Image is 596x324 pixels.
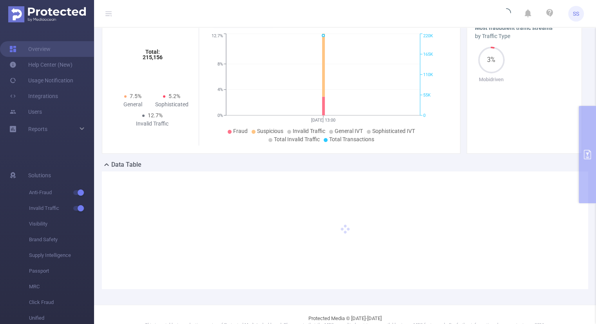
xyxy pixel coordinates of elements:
[9,88,58,104] a: Integrations
[29,216,94,232] span: Visibility
[130,93,141,99] span: 7.5%
[475,25,553,31] b: Most fraudulent traffic streams
[335,128,363,134] span: General IVT
[573,6,579,22] span: SS
[217,87,223,93] tspan: 4%
[329,136,374,142] span: Total Transactions
[29,295,94,310] span: Click Fraud
[372,128,415,134] span: Sophisticated IVT
[145,49,159,55] tspan: Total:
[113,100,152,109] div: General
[152,100,192,109] div: Sophisticated
[475,32,574,40] div: by Traffic Type
[423,93,431,98] tspan: 55K
[478,57,505,63] span: 3%
[274,136,320,142] span: Total Invalid Traffic
[423,34,433,39] tspan: 220K
[212,34,223,39] tspan: 12.7%
[217,62,223,67] tspan: 8%
[502,8,511,19] i: icon: loading
[293,128,325,134] span: Invalid Traffic
[9,73,73,88] a: Usage Notification
[28,121,47,137] a: Reports
[423,52,433,57] tspan: 165K
[257,128,283,134] span: Suspicious
[423,72,433,77] tspan: 110K
[29,185,94,200] span: Anti-Fraud
[29,279,94,295] span: MRC
[28,126,47,132] span: Reports
[142,54,162,60] tspan: 215,156
[29,248,94,263] span: Supply Intelligence
[111,160,141,169] h2: Data Table
[29,263,94,279] span: Passport
[9,104,42,120] a: Users
[233,128,248,134] span: Fraud
[29,232,94,248] span: Brand Safety
[29,200,94,216] span: Invalid Traffic
[133,120,172,128] div: Invalid Traffic
[217,113,223,118] tspan: 0%
[148,112,163,118] span: 12.7%
[311,118,335,123] tspan: [DATE] 13:00
[8,6,86,22] img: Protected Media
[423,113,426,118] tspan: 0
[168,93,180,99] span: 5.2%
[28,167,51,183] span: Solutions
[9,57,72,73] a: Help Center (New)
[475,76,508,84] p: Mobidriven
[9,41,51,57] a: Overview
